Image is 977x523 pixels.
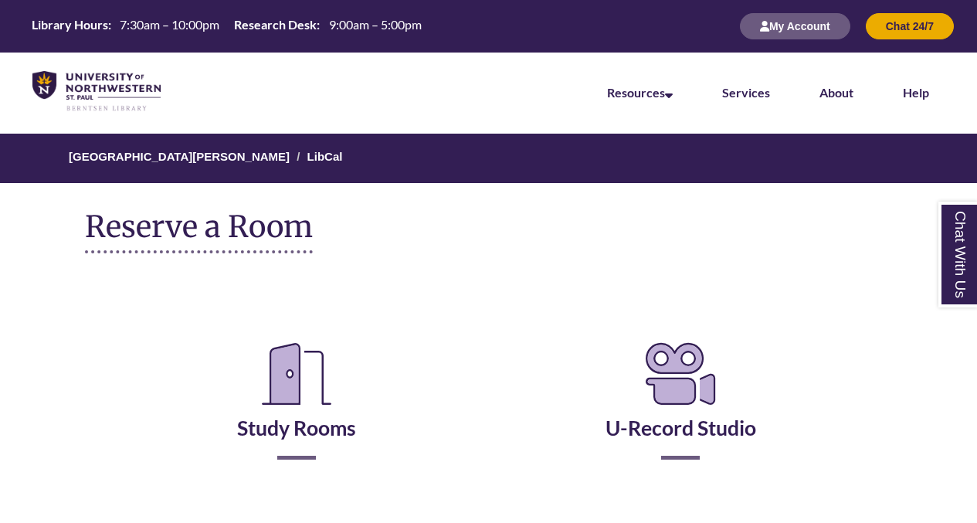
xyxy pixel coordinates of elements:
span: 7:30am – 10:00pm [120,17,219,32]
a: Services [722,85,770,100]
a: Hours Today [25,16,427,36]
nav: Breadcrumb [85,134,892,183]
a: Study Rooms [237,377,356,440]
table: Hours Today [25,16,427,35]
a: Resources [607,85,673,100]
th: Library Hours: [25,16,114,33]
a: Chat 24/7 [866,19,954,32]
a: [GEOGRAPHIC_DATA][PERSON_NAME] [69,150,290,163]
button: Chat 24/7 [866,13,954,39]
a: About [819,85,853,100]
button: My Account [740,13,850,39]
th: Research Desk: [228,16,322,33]
span: 9:00am – 5:00pm [329,17,422,32]
img: UNWSP Library Logo [32,71,161,112]
a: LibCal [307,150,343,163]
a: U-Record Studio [606,377,756,440]
h1: Reserve a Room [85,210,313,253]
a: My Account [740,19,850,32]
a: Help [903,85,929,100]
div: Reserve a Room [85,292,892,505]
